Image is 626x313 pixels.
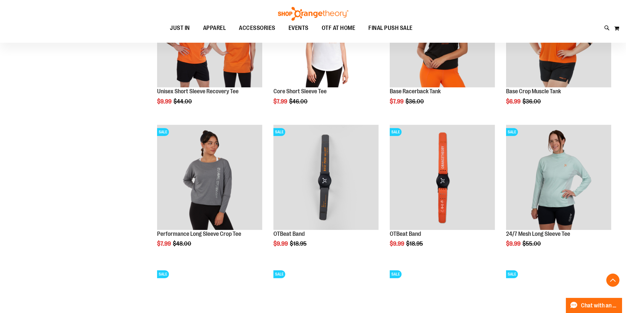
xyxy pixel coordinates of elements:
span: $36.00 [406,98,425,105]
span: APPAREL [203,21,226,35]
span: $9.99 [390,240,405,247]
div: product [503,122,614,264]
span: $36.00 [522,98,542,105]
div: product [270,122,382,264]
img: OTBeat Band [390,125,495,230]
span: $44.00 [174,98,193,105]
a: OTBeat BandSALE [390,125,495,231]
span: Chat with an Expert [581,302,618,309]
span: $46.00 [289,98,309,105]
a: Product image for Performance Long Sleeve Crop TeeSALE [157,125,262,231]
span: $6.99 [506,98,522,105]
span: SALE [273,128,285,136]
a: OTBeat BandSALE [273,125,379,231]
a: APPAREL [197,21,233,36]
a: ACCESSORIES [232,21,282,36]
button: Back To Top [606,274,619,287]
div: product [386,122,498,264]
span: $9.99 [506,240,522,247]
span: SALE [506,270,518,278]
span: $7.99 [390,98,405,105]
span: SALE [390,270,402,278]
img: 24/7 Mesh Long Sleeve Tee [506,125,611,230]
span: SALE [273,270,285,278]
span: $7.99 [157,240,172,247]
span: $18.95 [290,240,308,247]
span: $48.00 [173,240,192,247]
div: product [154,122,266,264]
button: Chat with an Expert [566,298,622,313]
span: SALE [390,128,402,136]
img: Shop Orangetheory [277,7,349,21]
a: OTF AT HOME [315,21,362,36]
span: $9.99 [273,240,289,247]
span: JUST IN [170,21,190,35]
a: JUST IN [163,21,197,36]
span: $7.99 [273,98,288,105]
img: Product image for Performance Long Sleeve Crop Tee [157,125,262,230]
span: EVENTS [289,21,309,35]
span: FINAL PUSH SALE [368,21,413,35]
a: 24/7 Mesh Long Sleeve Tee [506,231,570,237]
span: ACCESSORIES [239,21,275,35]
span: $9.99 [157,98,173,105]
a: 24/7 Mesh Long Sleeve TeeSALE [506,125,611,231]
span: SALE [157,270,169,278]
a: Core Short Sleeve Tee [273,88,327,95]
span: SALE [506,128,518,136]
span: OTF AT HOME [322,21,356,35]
a: EVENTS [282,21,315,36]
a: OTBeat Band [273,231,305,237]
span: $18.95 [406,240,424,247]
span: SALE [157,128,169,136]
a: Base Racerback Tank [390,88,441,95]
span: $55.00 [522,240,542,247]
a: FINAL PUSH SALE [362,21,419,35]
a: Unisex Short Sleeve Recovery Tee [157,88,239,95]
img: OTBeat Band [273,125,379,230]
a: OTBeat Band [390,231,421,237]
a: Performance Long Sleeve Crop Tee [157,231,241,237]
a: Base Crop Muscle Tank [506,88,561,95]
